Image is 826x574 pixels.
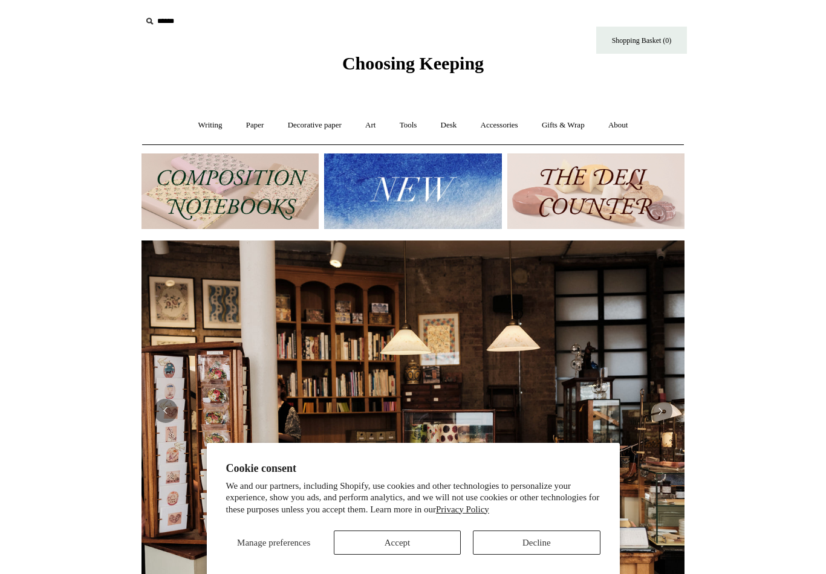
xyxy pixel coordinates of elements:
[237,538,310,547] span: Manage preferences
[342,53,484,73] span: Choosing Keeping
[324,153,501,229] img: New.jpg__PID:f73bdf93-380a-4a35-bcfe-7823039498e1
[235,109,275,141] a: Paper
[342,63,484,71] a: Choosing Keeping
[334,530,461,555] button: Accept
[141,153,319,229] img: 202302 Composition ledgers.jpg__PID:69722ee6-fa44-49dd-a067-31375e5d54ec
[597,109,639,141] a: About
[226,480,600,516] p: We and our partners, including Shopify, use cookies and other technologies to personalize your ex...
[507,153,685,229] img: The Deli Counter
[154,399,178,423] button: Previous
[596,27,687,54] a: Shopping Basket (0)
[531,109,596,141] a: Gifts & Wrap
[389,109,428,141] a: Tools
[430,109,468,141] a: Desk
[470,109,529,141] a: Accessories
[226,462,600,475] h2: Cookie consent
[277,109,353,141] a: Decorative paper
[648,399,672,423] button: Next
[436,505,489,514] a: Privacy Policy
[473,530,600,555] button: Decline
[187,109,233,141] a: Writing
[354,109,386,141] a: Art
[226,530,322,555] button: Manage preferences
